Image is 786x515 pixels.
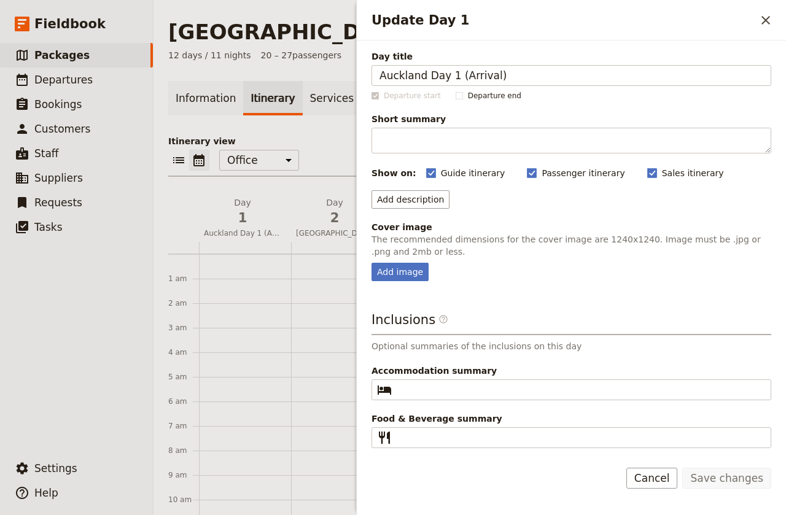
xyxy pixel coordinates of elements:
p: Optional summaries of the inclusions on this day [372,340,771,352]
div: Cover image [372,221,771,233]
span: 2 [296,209,373,227]
input: Accommodation summary​ [397,382,763,397]
span: Staff [34,147,59,160]
span: Tasks [34,221,63,233]
span: Departures [34,74,93,86]
button: Save changes [682,468,771,489]
textarea: Short summary [372,128,771,153]
button: Day1Auckland Day 1 (Arrival) [199,196,291,242]
span: Customers [34,123,90,135]
button: Cancel [626,468,678,489]
div: 8 am [168,446,199,455]
span: ​ [438,314,448,329]
span: Short summary [372,113,771,125]
div: 4 am [168,347,199,357]
span: Accommodation summary [372,365,771,377]
div: 3 am [168,323,199,333]
span: Passenger itinerary [542,167,625,179]
a: Itinerary [243,81,302,115]
p: The recommended dimensions for the cover image are 1240x1240. Image must be .jpg or .png and 2mb ... [372,233,771,258]
a: Information [168,81,243,115]
h2: Update Day 1 [372,11,755,29]
div: 5 am [168,372,199,382]
span: Fieldbook [34,15,106,33]
div: Show on: [372,167,416,179]
span: Sales itinerary [662,167,724,179]
button: Close drawer [755,10,776,31]
input: Day title [372,65,771,86]
h3: Inclusions [372,311,771,335]
button: Add description [372,190,449,209]
span: Packages [34,49,90,61]
button: Day2[GEOGRAPHIC_DATA] Activities [291,196,383,242]
div: 9 am [168,470,199,480]
span: Departure end [468,91,521,101]
span: 20 – 27 passengers [261,49,342,61]
div: 7 am [168,421,199,431]
span: Help [34,487,58,499]
span: 12 days / 11 nights [168,49,251,61]
span: Settings [34,462,77,474]
span: ​ [438,314,448,324]
div: Add image [372,263,429,281]
button: Calendar view [189,150,209,171]
span: [GEOGRAPHIC_DATA] Activities [291,228,378,238]
p: Itinerary view [168,135,771,147]
input: Food & Beverage summary​ [397,430,763,445]
span: Guide itinerary [441,167,505,179]
span: Bookings [34,98,82,110]
h2: Day [204,196,281,227]
span: ​ [377,430,392,445]
h2: Day [296,196,373,227]
span: ​ [377,382,392,397]
span: 1 [204,209,281,227]
button: List view [168,150,189,171]
span: Day title [372,50,771,63]
span: Suppliers [34,172,83,184]
span: Food & Beverage summary [372,412,771,425]
div: 1 am [168,274,199,284]
div: 2 am [168,298,199,308]
span: Auckland Day 1 (Arrival) [199,228,286,238]
a: Services [303,81,362,115]
h1: [GEOGRAPHIC_DATA] [168,20,413,44]
span: Departure start [384,91,441,101]
div: 6 am [168,397,199,406]
div: 10 am [168,495,199,505]
span: Requests [34,196,82,209]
